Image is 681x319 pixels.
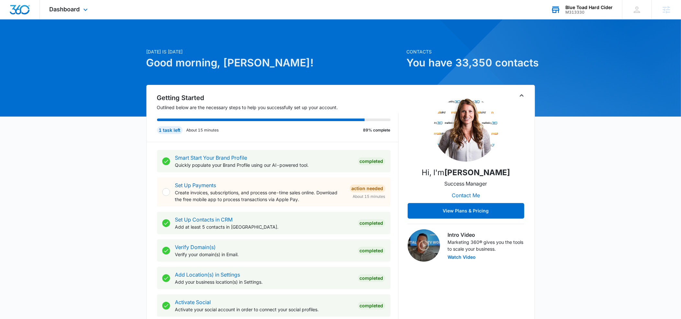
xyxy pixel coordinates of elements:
p: Activate your social account in order to connect your social profiles. [175,306,353,313]
div: Completed [358,302,385,310]
p: Outlined below are the necessary steps to help you successfully set up your account. [157,104,399,111]
span: Dashboard [50,6,80,13]
a: Set Up Contacts in CRM [175,216,233,223]
p: [DATE] is [DATE] [146,48,403,55]
button: Toggle Collapse [518,92,526,99]
a: Set Up Payments [175,182,216,188]
a: Add Location(s) in Settings [175,271,240,278]
p: Contacts [407,48,535,55]
button: Contact Me [445,188,486,203]
span: About 15 minutes [353,194,385,199]
div: Action Needed [350,185,385,192]
button: View Plans & Pricing [408,203,524,219]
img: Intro Video [408,229,440,262]
p: Verify your domain(s) in Email. [175,251,353,258]
p: Quickly populate your Brand Profile using our AI-powered tool. [175,162,353,168]
a: Smart Start Your Brand Profile [175,154,247,161]
h1: Good morning, [PERSON_NAME]! [146,55,403,71]
h1: You have 33,350 contacts [407,55,535,71]
p: Marketing 360® gives you the tools to scale your business. [448,239,524,252]
p: About 15 minutes [187,127,219,133]
p: Add at least 5 contacts in [GEOGRAPHIC_DATA]. [175,223,353,230]
div: account name [565,5,613,10]
div: 1 task left [157,126,183,134]
h3: Intro Video [448,231,524,239]
strong: [PERSON_NAME] [444,168,510,177]
p: Hi, I'm [422,167,510,178]
a: Verify Domain(s) [175,244,216,250]
div: account id [565,10,613,15]
p: Success Manager [445,180,487,188]
img: Erin Reese [434,97,498,162]
div: Completed [358,274,385,282]
p: Create invoices, subscriptions, and process one-time sales online. Download the free mobile app t... [175,189,345,203]
h2: Getting Started [157,93,399,103]
button: Watch Video [448,255,476,259]
a: Activate Social [175,299,211,305]
div: Completed [358,219,385,227]
p: Add your business location(s) in Settings. [175,279,353,285]
p: 89% complete [363,127,391,133]
div: Completed [358,157,385,165]
div: Completed [358,247,385,255]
